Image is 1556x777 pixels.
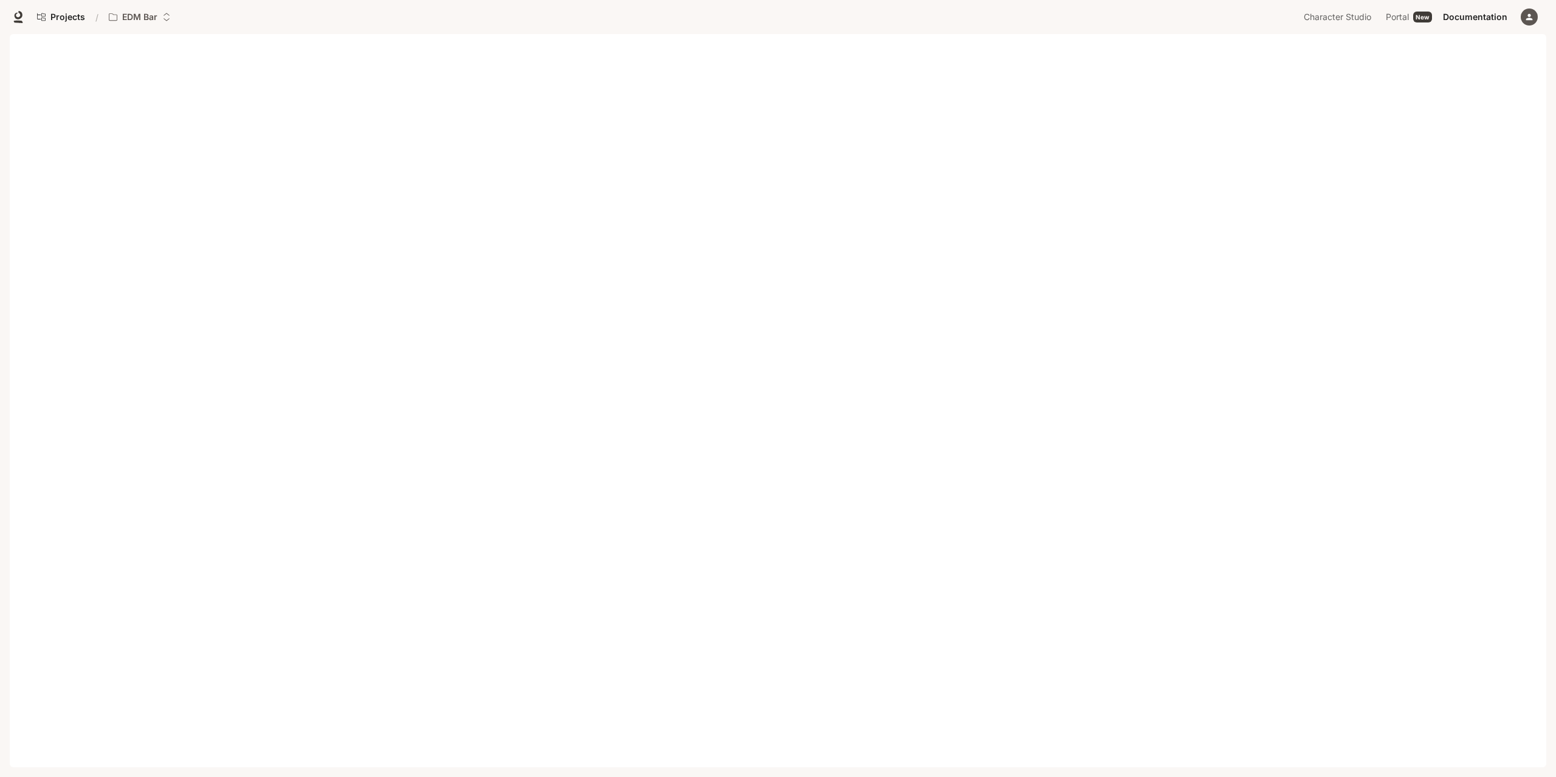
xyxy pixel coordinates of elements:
p: EDM Bar [122,12,157,22]
span: Character Studio [1304,10,1371,25]
div: New [1413,12,1432,22]
span: Documentation [1443,10,1507,25]
a: Go to projects [32,5,91,29]
span: Projects [50,12,85,22]
a: Character Studio [1299,5,1380,29]
div: / [91,11,103,24]
a: PortalNew [1381,5,1437,29]
button: Open workspace menu [103,5,176,29]
a: Documentation [1438,5,1512,29]
span: Portal [1386,10,1409,25]
iframe: Documentation [10,34,1546,777]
